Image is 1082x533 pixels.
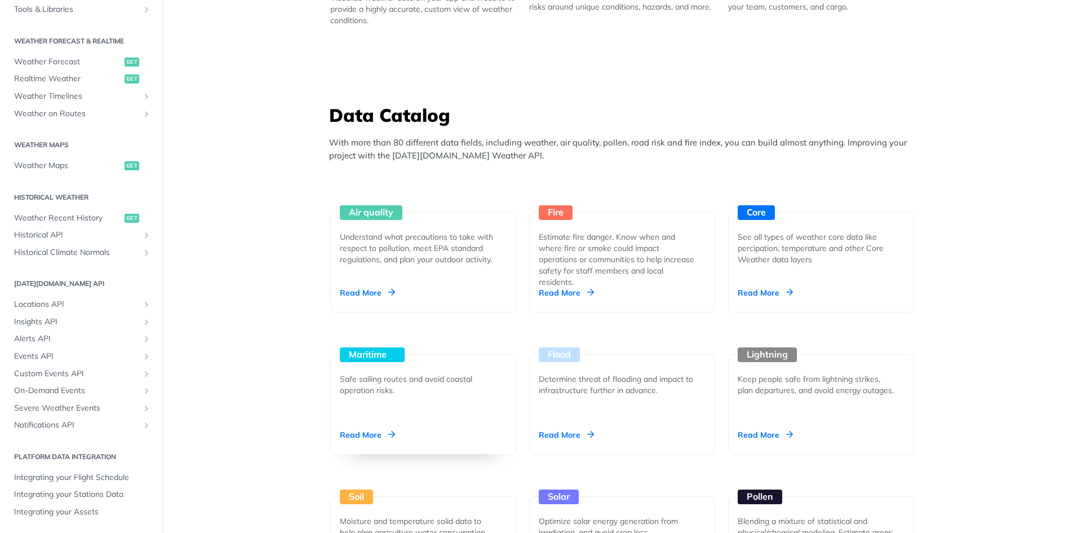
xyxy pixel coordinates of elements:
a: Maritime Safe sailing routes and avoid coastal operation risks. Read More [326,312,521,455]
a: Fire Estimate fire danger. Know when and where fire or smoke could impact operations or communiti... [525,170,720,312]
span: Weather on Routes [14,108,139,120]
a: Flood Determine threat of flooding and impact to infrastructure further in advance. Read More [525,312,720,455]
button: Show subpages for Historical API [142,231,151,240]
p: With more than 80 different data fields, including weather, air quality, pollen, road risk and fi... [329,136,921,162]
div: Safe sailing routes and avoid coastal operation risks. [340,373,498,396]
span: Alerts API [14,333,139,345]
span: Weather Forecast [14,56,122,68]
button: Show subpages for Weather on Routes [142,109,151,118]
div: Flood [539,347,580,362]
a: Alerts APIShow subpages for Alerts API [8,331,154,347]
div: Core [738,205,775,220]
a: Air quality Understand what precautions to take with respect to pollution, meet EPA standard regu... [326,170,521,312]
a: Integrating your Stations Data [8,486,154,503]
a: Custom Events APIShow subpages for Custom Events API [8,365,154,382]
a: Weather TimelinesShow subpages for Weather Timelines [8,88,154,105]
button: Show subpages for Historical Climate Normals [142,248,151,257]
a: Locations APIShow subpages for Locations API [8,296,154,313]
span: On-Demand Events [14,385,139,397]
button: Show subpages for Events API [142,352,151,361]
span: get [125,214,139,223]
button: Show subpages for Notifications API [142,421,151,430]
a: Notifications APIShow subpages for Notifications API [8,417,154,434]
div: Solar [539,490,579,504]
h2: Weather Maps [8,140,154,150]
div: Maritime [340,347,405,362]
span: Weather Recent History [14,213,122,224]
span: Integrating your Flight Schedule [14,472,151,483]
a: Severe Weather EventsShow subpages for Severe Weather Events [8,400,154,417]
h2: Platform DATA integration [8,452,154,462]
span: Integrating your Assets [14,506,151,518]
a: Lightning Keep people safe from lightning strikes, plan departures, and avoid energy outages. Rea... [724,312,919,455]
h3: Data Catalog [329,103,921,127]
a: Weather Forecastget [8,54,154,71]
span: Weather Maps [14,160,122,171]
span: Historical Climate Normals [14,247,139,258]
a: Integrating your Flight Schedule [8,469,154,486]
a: Historical APIShow subpages for Historical API [8,227,154,244]
div: Keep people safe from lightning strikes, plan departures, and avoid energy outages. [738,373,895,396]
a: Weather Recent Historyget [8,210,154,227]
span: get [125,74,139,83]
span: Realtime Weather [14,73,122,85]
h2: Weather Forecast & realtime [8,36,154,46]
div: Read More [340,287,395,298]
button: Show subpages for Tools & Libraries [142,5,151,14]
span: get [125,58,139,67]
div: Read More [340,429,395,441]
div: Read More [738,287,793,298]
a: Tools & LibrariesShow subpages for Tools & Libraries [8,1,154,18]
div: Soil [340,490,373,504]
span: Events API [14,351,139,362]
h2: [DATE][DOMAIN_NAME] API [8,279,154,289]
div: Read More [738,429,793,441]
div: Read More [539,429,594,441]
button: Show subpages for Locations API [142,300,151,309]
div: Lightning [738,347,797,362]
span: Insights API [14,316,139,328]
a: Integrating your Assets [8,504,154,521]
a: Insights APIShow subpages for Insights API [8,314,154,331]
span: Weather Timelines [14,91,139,102]
div: Air quality [340,205,402,220]
a: Historical Climate NormalsShow subpages for Historical Climate Normals [8,244,154,261]
span: Severe Weather Events [14,403,139,414]
span: Custom Events API [14,368,139,380]
button: Show subpages for Insights API [142,318,151,327]
a: Core See all types of weather core data like percipation, temperature and other Core Weather data... [724,170,919,312]
div: See all types of weather core data like percipation, temperature and other Core Weather data layers [738,231,895,265]
button: Show subpages for Severe Weather Events [142,404,151,413]
span: Notifications API [14,420,139,431]
div: Understand what precautions to take with respect to pollution, meet EPA standard regulations, and... [340,231,498,265]
span: get [125,161,139,170]
button: Show subpages for Weather Timelines [142,92,151,101]
span: Integrating your Stations Data [14,489,151,500]
button: Show subpages for Alerts API [142,334,151,343]
div: Fire [539,205,573,220]
a: Realtime Weatherget [8,71,154,87]
button: Show subpages for Custom Events API [142,369,151,378]
div: Estimate fire danger. Know when and where fire or smoke could impact operations or communities to... [539,231,697,288]
a: Weather Mapsget [8,157,154,174]
button: Show subpages for On-Demand Events [142,386,151,395]
a: On-Demand EventsShow subpages for On-Demand Events [8,382,154,399]
div: Read More [539,287,594,298]
span: Tools & Libraries [14,4,139,15]
span: Locations API [14,299,139,310]
div: Determine threat of flooding and impact to infrastructure further in advance. [539,373,697,396]
a: Weather on RoutesShow subpages for Weather on Routes [8,105,154,122]
h2: Historical Weather [8,192,154,202]
span: Historical API [14,230,139,241]
a: Events APIShow subpages for Events API [8,348,154,365]
div: Pollen [738,490,782,504]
